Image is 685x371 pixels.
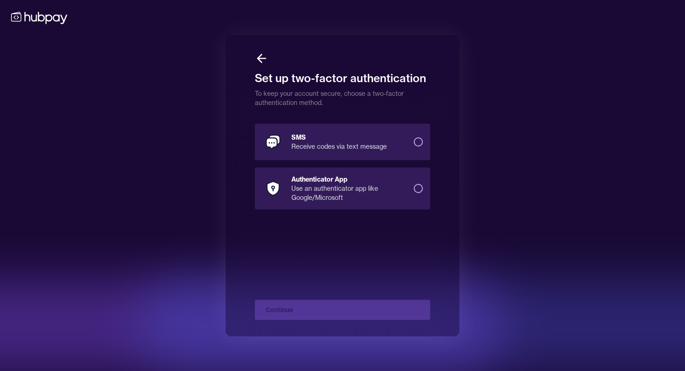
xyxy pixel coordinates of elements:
[291,133,406,142] div: SMS
[255,85,430,107] p: To keep your account secure, choose a two-factor authentication method.
[255,65,430,85] h1: Set up two-factor authentication
[414,184,423,193] button: Authenticator AppUse an authenticator app like Google/Microsoft
[291,175,406,184] div: Authenticator App
[291,142,406,151] div: Receive codes via text message
[291,184,406,202] div: Use an authenticator app like Google/Microsoft
[414,137,423,146] button: SMSReceive codes via text message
